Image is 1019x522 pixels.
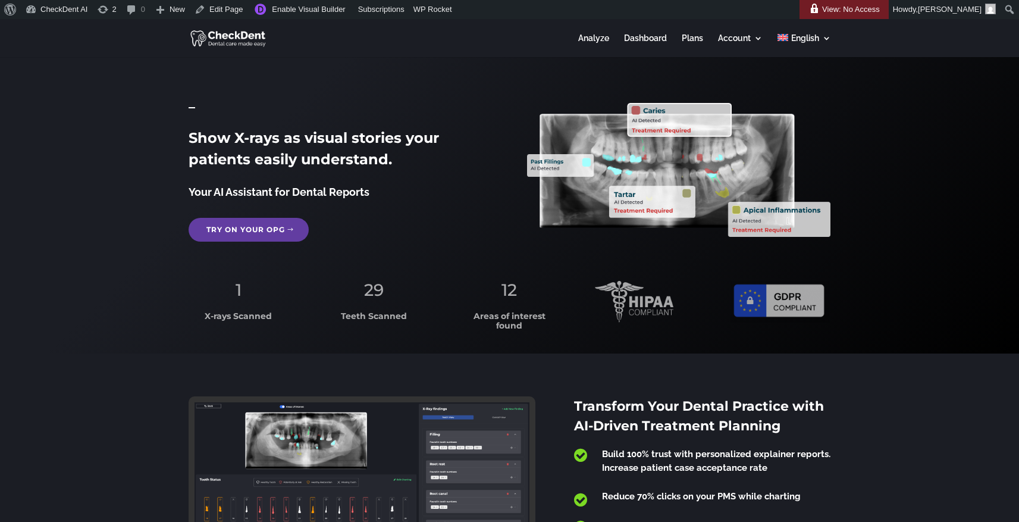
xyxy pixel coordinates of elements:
span:  [574,492,587,508]
h3: Areas of interest found [459,312,559,336]
span: [PERSON_NAME] [918,5,982,14]
img: CheckDent AI [190,29,267,48]
span: _ [189,95,195,111]
span: Build 100% trust with personalized explainer reports. Increase patient case acceptance rate [602,449,830,473]
span: Your AI Assistant for Dental Reports [189,186,369,198]
img: X_Ray_annotated [527,103,830,237]
span: 29 [364,280,384,300]
a: Try on your OPG [189,218,309,242]
span: English [791,33,819,43]
span: Transform Your Dental Practice with AI-Driven Treatment Planning [574,398,824,434]
h2: Show X-rays as visual stories your patients easily understand. [189,127,492,176]
span:  [574,448,587,463]
a: Analyze [578,34,609,57]
a: Account [718,34,763,57]
span: 1 [236,280,242,300]
img: Arnav Saha [985,4,996,14]
span: 12 [501,280,517,300]
span: Reduce 70% clicks on your PMS while charting [602,491,801,502]
a: Dashboard [624,34,667,57]
a: English [777,34,830,57]
a: Plans [682,34,703,57]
